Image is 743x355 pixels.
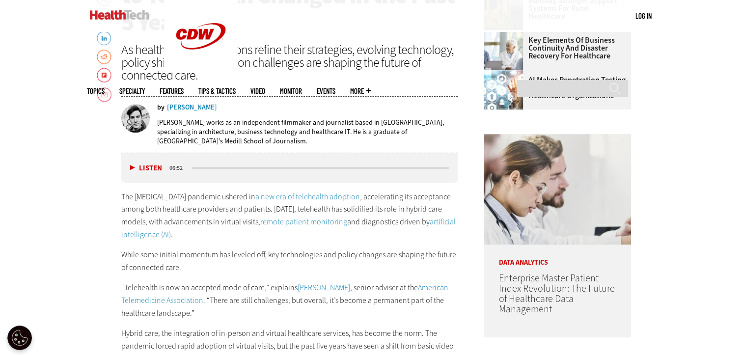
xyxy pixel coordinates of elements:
[121,191,458,241] p: The [MEDICAL_DATA] pandemic ushered in , accelerating its acceptance among both healthcare provid...
[119,87,145,95] span: Specialty
[164,65,238,75] a: CDW
[280,87,302,95] a: MonITor
[121,153,458,183] div: media player
[121,281,458,319] p: “Telehealth is now an accepted mode of care,” explains , senior adviser at the . “There are still...
[484,245,631,266] p: Data Analytics
[350,87,371,95] span: More
[317,87,335,95] a: Events
[7,326,32,350] button: Open Preferences
[635,11,652,20] a: Log in
[90,10,149,20] img: Home
[167,104,217,111] a: [PERSON_NAME]
[157,104,165,111] span: by
[484,134,631,245] img: medical researchers look at data on desktop monitor
[87,87,105,95] span: Topics
[635,11,652,21] div: User menu
[198,87,236,95] a: Tips & Tactics
[298,282,350,293] a: [PERSON_NAME]
[121,104,150,133] img: nathan eddy
[7,326,32,350] div: Cookie Settings
[130,164,162,172] button: Listen
[160,87,184,95] a: Features
[498,272,614,316] a: Enterprise Master Patient Index Revolution: The Future of Healthcare Data Management
[157,118,458,146] p: [PERSON_NAME] works as an independent filmmaker and journalist based in [GEOGRAPHIC_DATA], specia...
[250,87,265,95] a: Video
[484,70,528,78] a: Healthcare and hacking concept
[484,70,523,109] img: Healthcare and hacking concept
[121,217,456,240] a: artificial intelligence (AI)
[168,164,190,172] div: duration
[255,191,360,202] a: a new era of telehealth adoption
[260,217,347,227] a: remote patient monitoring
[121,248,458,273] p: While some initial momentum has leveled off, key technologies and policy changes are shaping the ...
